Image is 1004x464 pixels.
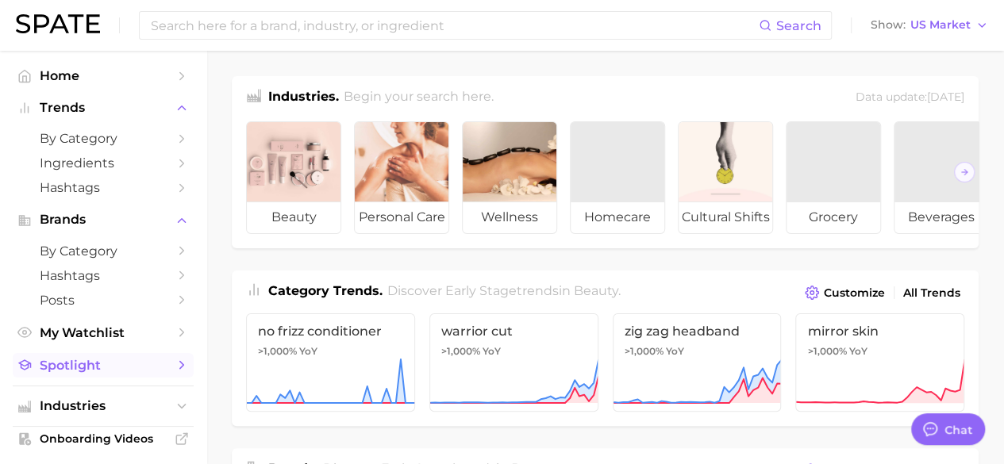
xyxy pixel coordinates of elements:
[570,121,665,234] a: homecare
[463,201,556,233] span: wellness
[40,358,167,373] span: Spotlight
[625,324,770,339] span: zig zag headband
[462,121,557,234] a: wellness
[807,345,846,357] span: >1,000%
[441,324,587,339] span: warrior cut
[786,121,881,234] a: grocery
[899,282,964,304] a: All Trends
[13,151,194,175] a: Ingredients
[954,162,975,182] button: Scroll Right
[894,201,988,233] span: beverages
[40,213,167,227] span: Brands
[795,313,964,412] a: mirror skin>1,000% YoY
[776,18,821,33] span: Search
[13,263,194,288] a: Hashtags
[13,353,194,378] a: Spotlight
[299,345,317,358] span: YoY
[13,63,194,88] a: Home
[40,268,167,283] span: Hashtags
[354,121,449,234] a: personal care
[678,121,773,234] a: cultural shifts
[848,345,867,358] span: YoY
[613,313,782,412] a: zig zag headband>1,000% YoY
[246,121,341,234] a: beauty
[40,68,167,83] span: Home
[429,313,598,412] a: warrior cut>1,000% YoY
[40,101,167,115] span: Trends
[787,201,880,233] span: grocery
[867,15,992,36] button: ShowUS Market
[894,121,989,234] a: beverages
[268,283,383,298] span: Category Trends .
[13,175,194,200] a: Hashtags
[441,345,480,357] span: >1,000%
[246,313,415,412] a: no frizz conditioner>1,000% YoY
[574,283,618,298] span: beauty
[13,96,194,120] button: Trends
[666,345,684,358] span: YoY
[13,126,194,151] a: by Category
[13,427,194,451] a: Onboarding Videos
[871,21,906,29] span: Show
[13,208,194,232] button: Brands
[247,201,340,233] span: beauty
[40,131,167,146] span: by Category
[679,201,772,233] span: cultural shifts
[824,286,885,300] span: Customize
[40,325,167,340] span: My Watchlist
[571,201,664,233] span: homecare
[910,21,971,29] span: US Market
[13,394,194,418] button: Industries
[483,345,501,358] span: YoY
[16,14,100,33] img: SPATE
[13,288,194,313] a: Posts
[268,87,339,109] h1: Industries.
[40,399,167,413] span: Industries
[40,155,167,171] span: Ingredients
[801,282,889,304] button: Customize
[387,283,621,298] span: Discover Early Stage trends in .
[355,201,448,233] span: personal care
[149,12,759,39] input: Search here for a brand, industry, or ingredient
[40,431,167,446] span: Onboarding Videos
[40,293,167,308] span: Posts
[807,324,952,339] span: mirror skin
[40,180,167,195] span: Hashtags
[856,87,964,109] div: Data update: [DATE]
[625,345,664,357] span: >1,000%
[903,286,960,300] span: All Trends
[258,345,297,357] span: >1,000%
[344,87,494,109] h2: Begin your search here.
[40,244,167,259] span: by Category
[258,324,403,339] span: no frizz conditioner
[13,239,194,263] a: by Category
[13,320,194,345] a: My Watchlist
